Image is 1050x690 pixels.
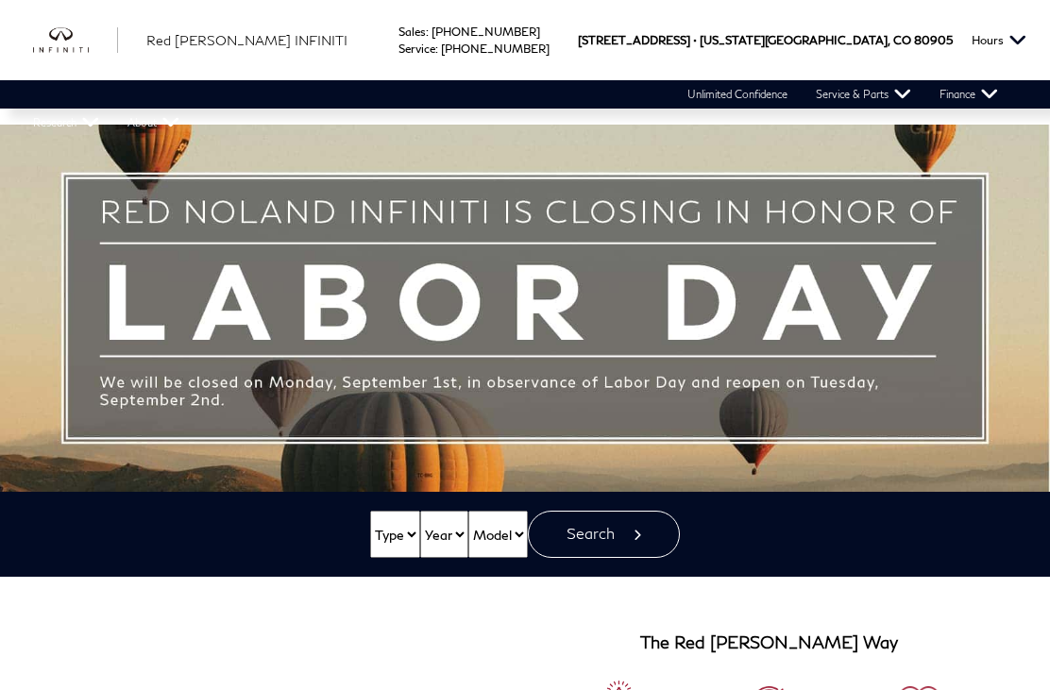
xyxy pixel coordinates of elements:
a: Express Store [673,52,789,80]
a: [PHONE_NUMBER] [441,42,550,56]
a: Service & Parts [802,80,925,109]
a: Red [PERSON_NAME] INFINITI [146,30,347,50]
a: infiniti [33,27,118,53]
select: Vehicle Type [370,511,420,558]
a: [STREET_ADDRESS] • [US_STATE][GEOGRAPHIC_DATA], CO 80905 [578,33,953,47]
a: Pre-Owned [789,52,897,80]
nav: Main Navigation [19,52,1050,137]
a: Finance [925,80,1012,109]
select: Vehicle Model [468,511,528,558]
span: : [426,25,429,39]
a: About [113,109,194,137]
a: [PHONE_NUMBER] [432,25,540,39]
span: Red [PERSON_NAME] INFINITI [146,32,347,48]
h3: The Red [PERSON_NAME] Way [640,633,898,652]
a: Specials [897,52,985,80]
select: Vehicle Year [420,511,468,558]
a: Unlimited Confidence [673,80,802,109]
span: : [435,42,438,56]
a: Research [19,109,113,137]
span: Sales [398,25,426,39]
span: Service [398,42,435,56]
img: INFINITI [33,27,118,53]
button: Search [528,511,680,558]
